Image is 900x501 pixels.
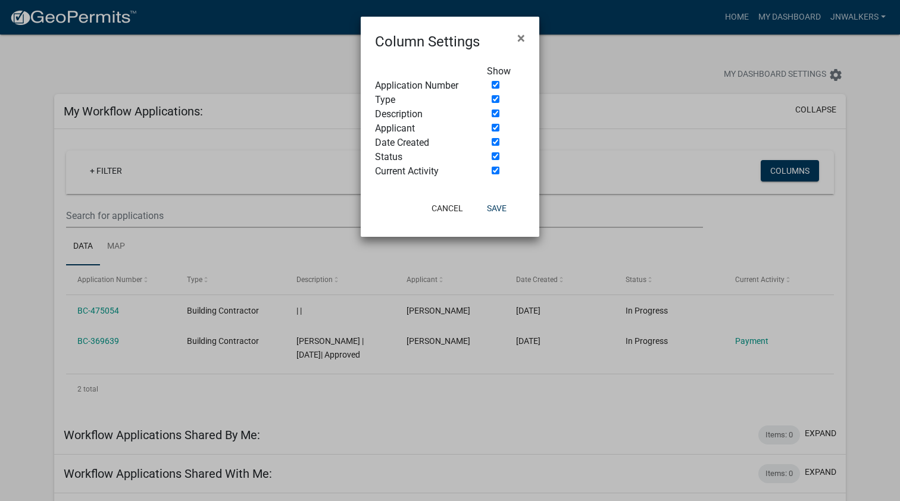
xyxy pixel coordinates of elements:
[422,198,473,219] button: Cancel
[477,198,516,219] button: Save
[375,31,480,52] h4: Column Settings
[366,107,478,121] div: Description
[366,164,478,179] div: Current Activity
[366,150,478,164] div: Status
[508,21,535,55] button: Close
[478,64,534,79] div: Show
[366,136,478,150] div: Date Created
[366,79,478,93] div: Application Number
[366,121,478,136] div: Applicant
[366,93,478,107] div: Type
[517,30,525,46] span: ×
